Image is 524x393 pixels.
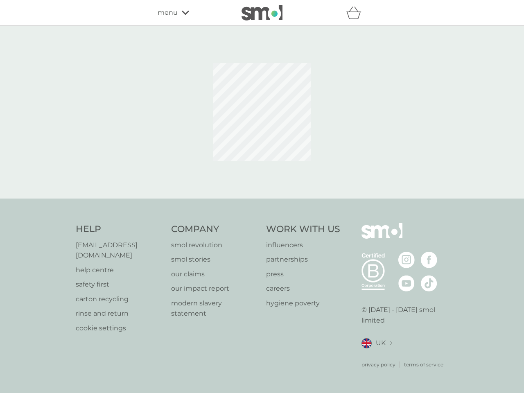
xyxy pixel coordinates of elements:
span: menu [158,7,178,18]
img: smol [361,223,402,251]
a: careers [266,283,340,294]
img: visit the smol Instagram page [398,252,415,268]
a: help centre [76,265,163,276]
img: visit the smol Tiktok page [421,275,437,291]
a: modern slavery statement [171,298,258,319]
a: smol revolution [171,240,258,251]
p: © [DATE] - [DATE] smol limited [361,305,449,325]
a: our impact report [171,283,258,294]
h4: Work With Us [266,223,340,236]
a: smol stories [171,254,258,265]
img: smol [242,5,282,20]
a: cookie settings [76,323,163,334]
a: our claims [171,269,258,280]
span: UK [376,338,386,348]
img: visit the smol Facebook page [421,252,437,268]
a: terms of service [404,361,443,368]
a: hygiene poverty [266,298,340,309]
h4: Company [171,223,258,236]
img: visit the smol Youtube page [398,275,415,291]
a: rinse and return [76,308,163,319]
a: [EMAIL_ADDRESS][DOMAIN_NAME] [76,240,163,261]
a: carton recycling [76,294,163,305]
a: privacy policy [361,361,395,368]
a: safety first [76,279,163,290]
a: influencers [266,240,340,251]
a: press [266,269,340,280]
a: partnerships [266,254,340,265]
h4: Help [76,223,163,236]
div: basket [346,5,366,21]
img: UK flag [361,338,372,348]
img: select a new location [390,341,392,346]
